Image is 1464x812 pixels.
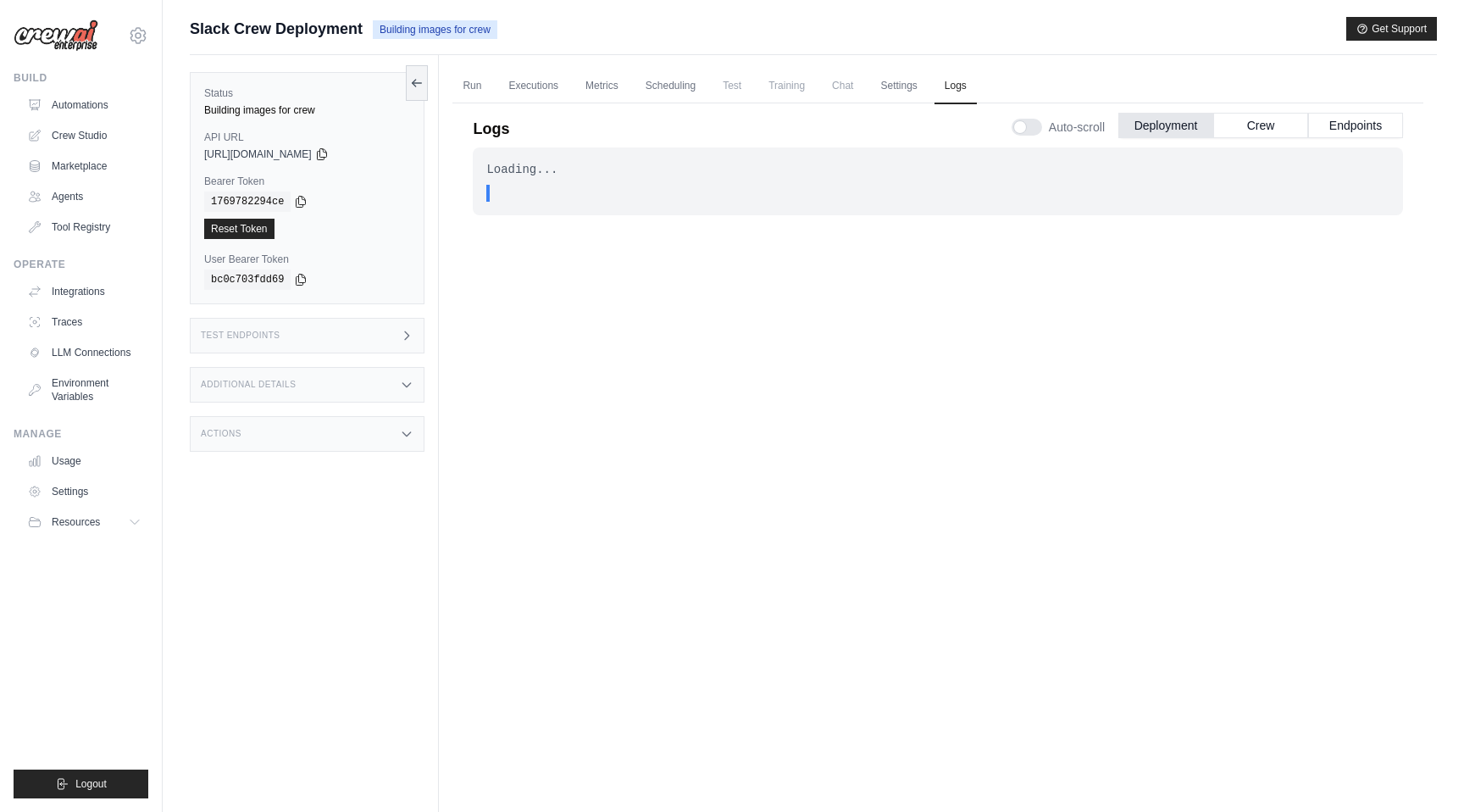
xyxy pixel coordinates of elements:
[503,185,510,202] span: .
[1346,17,1437,41] button: Get Support
[204,131,410,144] label: API URL
[518,185,524,202] span: .
[934,69,977,104] a: Logs
[201,380,296,390] h3: Additional Details
[204,175,410,188] label: Bearer Token
[20,448,148,475] a: Usage
[511,185,518,202] span: .
[1379,731,1464,812] iframe: Chat Widget
[14,770,148,798] button: Logout
[373,20,497,39] span: Building images for crew
[204,147,312,161] span: [URL][DOMAIN_NAME]
[204,270,291,290] code: bc0c703fdd69
[713,69,751,103] span: Test
[452,69,491,104] a: Run
[20,92,148,119] a: Automations
[204,253,410,266] label: User Bearer Token
[486,161,1389,178] div: Loading...
[822,69,863,103] span: Chat is not available until the deployment is complete
[20,370,148,410] a: Environment Variables
[14,427,148,441] div: Manage
[20,122,148,149] a: Crew Studio
[14,258,148,271] div: Operate
[1213,113,1308,138] button: Crew
[14,19,98,52] img: Logo
[190,17,363,41] span: Slack Crew Deployment
[20,309,148,336] a: Traces
[204,219,274,239] a: Reset Token
[870,69,927,104] a: Settings
[635,69,706,104] a: Scheduling
[204,192,291,212] code: 1769782294ce
[758,69,815,103] span: Training is not available until the deployment is complete
[204,103,410,117] div: Building images for crew
[1049,119,1105,136] span: Auto-scroll
[1308,113,1403,138] button: Endpoints
[20,478,148,505] a: Settings
[1118,113,1213,138] button: Deployment
[201,429,241,439] h3: Actions
[20,214,148,241] a: Tool Registry
[20,339,148,366] a: LLM Connections
[473,117,509,141] p: Logs
[20,509,148,536] button: Resources
[14,71,148,85] div: Build
[201,331,280,341] h3: Test Endpoints
[575,69,629,104] a: Metrics
[20,153,148,180] a: Marketplace
[498,69,568,104] a: Executions
[20,278,148,305] a: Integrations
[204,86,410,100] label: Status
[52,515,100,529] span: Resources
[75,777,107,791] span: Logout
[20,183,148,210] a: Agents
